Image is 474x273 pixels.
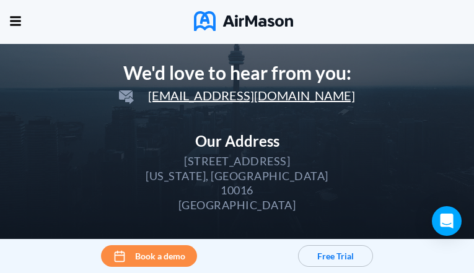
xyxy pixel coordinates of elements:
span: [EMAIL_ADDRESS][DOMAIN_NAME] [119,88,355,103]
div: Our Address [98,132,377,150]
img: svg+xml;base64,PD94bWwgdmVyc2lvbj0iMS4wIiBlbmNvZGluZz0idXRmLTgiPz4KPHN2ZyB3aWR0aD0iMjRweCIgaGVpZ2... [119,90,134,104]
button: Free Trial [298,245,373,267]
div: [STREET_ADDRESS] [184,154,290,168]
button: Book a demo [101,245,197,267]
div: [US_STATE], [GEOGRAPHIC_DATA] [146,169,328,183]
a: [EMAIL_ADDRESS][DOMAIN_NAME] [114,90,360,102]
div: 10016 [221,183,253,197]
div: We'd love to hear from you: [98,62,377,84]
img: AirMason Logo [194,11,293,31]
div: [GEOGRAPHIC_DATA] [178,198,296,212]
div: Open Intercom Messenger [432,206,462,236]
